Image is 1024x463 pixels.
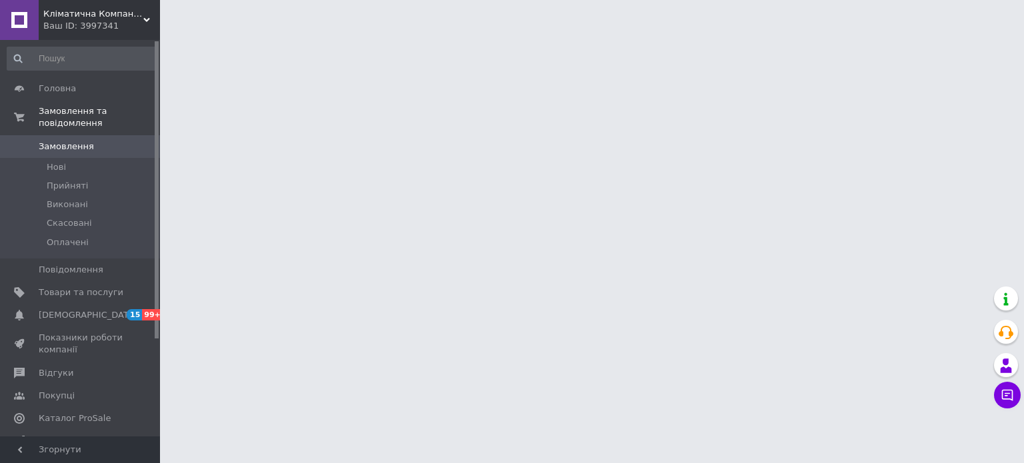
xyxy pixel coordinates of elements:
span: Головна [39,83,76,95]
span: Скасовані [47,217,92,229]
span: [DEMOGRAPHIC_DATA] [39,309,137,321]
button: Чат з покупцем [994,382,1021,408]
span: Нові [47,161,66,173]
span: Прийняті [47,180,88,192]
span: 15 [127,309,142,320]
span: Кліматична Компанія ТехДом [43,8,143,20]
span: 99+ [142,309,164,320]
span: Покупці [39,390,75,402]
span: Каталог ProSale [39,412,111,424]
span: Відгуки [39,367,73,379]
span: Показники роботи компанії [39,332,123,356]
div: Ваш ID: 3997341 [43,20,160,32]
span: Товари та послуги [39,286,123,298]
span: Замовлення та повідомлення [39,105,160,129]
span: Замовлення [39,141,94,153]
span: Виконані [47,199,88,211]
span: Повідомлення [39,264,103,276]
input: Пошук [7,47,157,71]
span: Оплачені [47,236,89,248]
span: Аналітика [39,435,85,447]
